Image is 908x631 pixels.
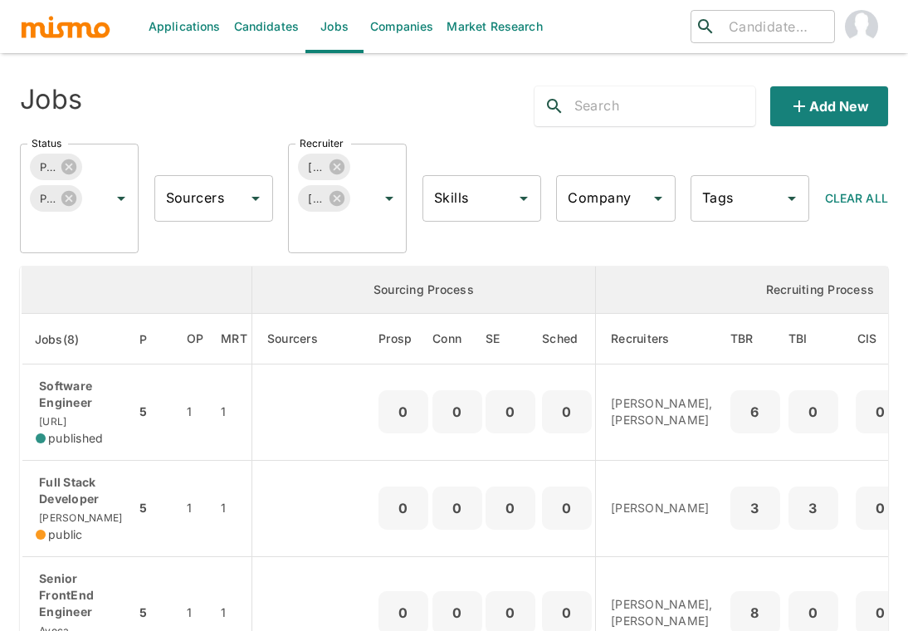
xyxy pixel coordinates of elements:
[722,15,827,38] input: Candidate search
[36,570,122,620] p: Senior FrontEnd Engineer
[36,511,122,524] span: [PERSON_NAME]
[251,267,595,314] th: Sourcing Process
[32,136,61,150] label: Status
[173,460,217,556] td: 1
[549,496,585,520] p: 0
[439,496,476,520] p: 0
[30,154,82,180] div: Published
[795,400,832,423] p: 0
[135,364,173,461] td: 5
[549,400,585,423] p: 0
[795,496,832,520] p: 3
[298,185,350,212] div: [PERSON_NAME]
[492,601,529,624] p: 0
[596,314,726,364] th: Recruiters
[173,364,217,461] td: 1
[378,187,401,210] button: Open
[135,460,173,556] td: 5
[492,496,529,520] p: 0
[217,460,251,556] td: 1
[139,330,168,350] span: P
[378,314,432,364] th: Prospects
[385,601,422,624] p: 0
[20,83,82,116] h4: Jobs
[135,314,173,364] th: Priority
[492,400,529,423] p: 0
[726,314,784,364] th: To Be Reviewed
[385,496,422,520] p: 0
[862,601,899,624] p: 0
[780,187,803,210] button: Open
[737,400,774,423] p: 6
[611,596,713,629] p: [PERSON_NAME], [PERSON_NAME]
[611,395,713,428] p: [PERSON_NAME], [PERSON_NAME]
[36,415,66,428] span: [URL]
[48,526,83,543] span: public
[217,364,251,461] td: 1
[784,314,842,364] th: To Be Interviewed
[36,474,122,507] p: Full Stack Developer
[298,158,333,177] span: [PERSON_NAME]
[825,191,888,205] span: Clear All
[244,187,267,210] button: Open
[862,400,899,423] p: 0
[20,14,111,39] img: logo
[439,400,476,423] p: 0
[30,189,65,208] span: Public
[539,314,596,364] th: Sched
[251,314,378,364] th: Sourcers
[385,400,422,423] p: 0
[845,10,878,43] img: Carmen Vilachá
[549,601,585,624] p: 0
[647,187,670,210] button: Open
[862,496,899,520] p: 0
[298,189,333,208] span: [PERSON_NAME]
[30,185,82,212] div: Public
[795,601,832,624] p: 0
[36,378,122,411] p: Software Engineer
[300,136,344,150] label: Recruiter
[30,158,65,177] span: Published
[439,601,476,624] p: 0
[48,430,103,447] span: published
[110,187,133,210] button: Open
[535,86,574,126] button: search
[298,154,350,180] div: [PERSON_NAME]
[574,93,756,120] input: Search
[482,314,539,364] th: Sent Emails
[737,601,774,624] p: 8
[770,86,888,126] button: Add new
[173,314,217,364] th: Open Positions
[611,500,713,516] p: [PERSON_NAME]
[512,187,535,210] button: Open
[737,496,774,520] p: 3
[432,314,482,364] th: Connections
[217,314,251,364] th: Market Research Total
[35,330,101,350] span: Jobs(8)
